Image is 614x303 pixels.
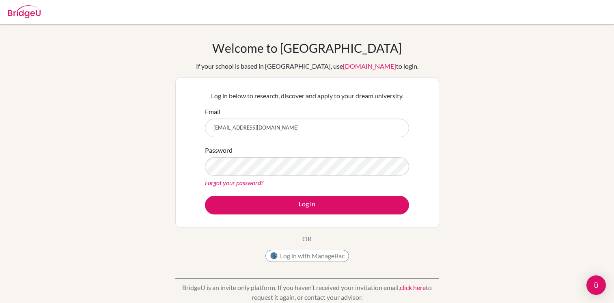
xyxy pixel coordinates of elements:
p: OR [302,234,312,244]
button: Log in with ManageBac [265,250,349,262]
button: Log in [205,196,409,214]
label: Email [205,107,220,117]
label: Password [205,145,233,155]
a: Forgot your password? [205,179,263,186]
p: Log in below to research, discover and apply to your dream university. [205,91,409,101]
p: BridgeU is an invite only platform. If you haven’t received your invitation email, to request it ... [175,283,439,302]
div: If your school is based in [GEOGRAPHIC_DATA], use to login. [196,61,418,71]
a: click here [400,284,426,291]
img: Bridge-U [8,5,41,18]
div: Open Intercom Messenger [586,275,606,295]
h1: Welcome to [GEOGRAPHIC_DATA] [212,41,402,55]
a: [DOMAIN_NAME] [343,62,396,70]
